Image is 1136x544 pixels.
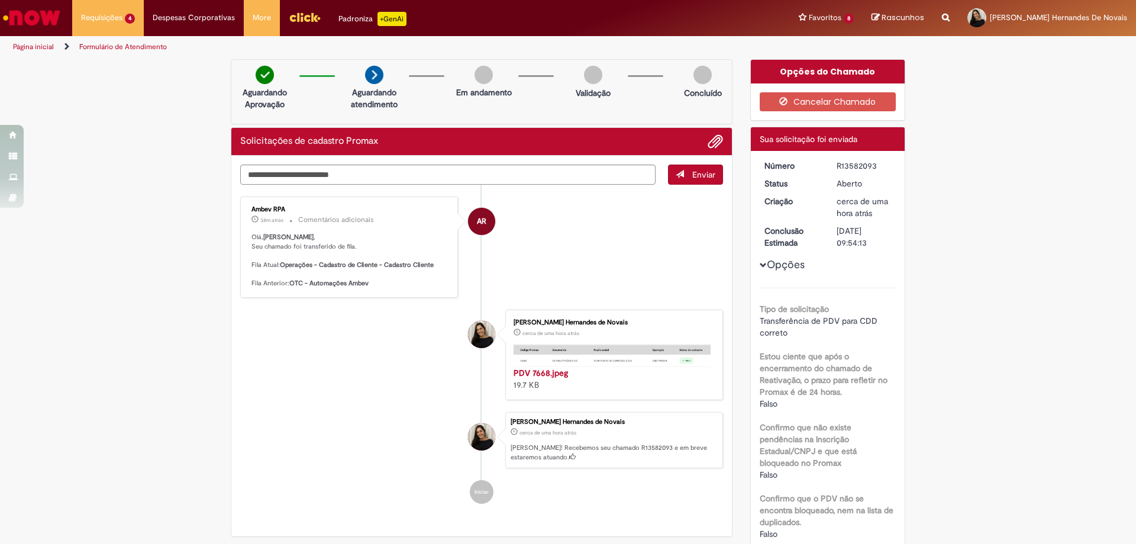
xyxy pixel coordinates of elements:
[756,225,828,249] dt: Conclusão Estimada
[251,233,448,288] p: Olá, , Seu chamado foi transferido de fila. Fila Atual: Fila Anterior:
[844,14,854,24] span: 8
[756,160,828,172] dt: Número
[260,217,283,224] time: 30/09/2025 15:25:10
[760,422,857,468] b: Confirmo que não existe pendências na Inscrição Estadual/CNPJ e que está bloqueado no Promax
[519,429,576,436] span: cerca de uma hora atrás
[522,330,579,337] time: 30/09/2025 14:53:07
[760,316,880,338] span: Transferência de PDV para CDD correto
[240,165,656,185] textarea: Digite sua mensagem aqui...
[511,419,717,426] div: [PERSON_NAME] Hernandes de Novais
[514,368,568,378] a: PDV 7668.jpeg
[708,134,723,149] button: Adicionar anexos
[240,412,723,469] li: Bianca Paina Hernandes de Novais
[760,529,777,539] span: Falso
[240,136,378,147] h2: Solicitações de cadastro Promax Histórico de tíquete
[236,86,293,110] p: Aguardando Aprovação
[751,60,905,83] div: Opções do Chamado
[760,469,777,480] span: Falso
[514,319,711,326] div: [PERSON_NAME] Hernandes de Novais
[240,185,723,516] ul: Histórico de tíquete
[837,178,892,189] div: Aberto
[760,134,857,144] span: Sua solicitação foi enviada
[256,66,274,84] img: check-circle-green.png
[756,178,828,189] dt: Status
[475,66,493,84] img: img-circle-grey.png
[882,12,924,23] span: Rascunhos
[253,12,271,24] span: More
[692,169,715,180] span: Enviar
[365,66,383,84] img: arrow-next.png
[468,423,495,450] div: Bianca Paina Hernandes de Novais
[576,87,611,99] p: Validação
[837,160,892,172] div: R13582093
[81,12,122,24] span: Requisições
[289,279,369,288] b: OTC - Automações Ambev
[13,42,54,51] a: Página inicial
[298,215,374,225] small: Comentários adicionais
[760,351,887,397] b: Estou ciente que após o encerramento do chamado de Reativação, o prazo para refletir no Promax é ...
[514,367,711,391] div: 19.7 KB
[837,196,888,218] span: cerca de uma hora atrás
[584,66,602,84] img: img-circle-grey.png
[289,8,321,26] img: click_logo_yellow_360x200.png
[346,86,403,110] p: Aguardando atendimento
[522,330,579,337] span: cerca de uma hora atrás
[684,87,722,99] p: Concluído
[760,92,896,111] button: Cancelar Chamado
[9,36,748,58] ul: Trilhas de página
[338,12,406,26] div: Padroniza
[468,208,495,235] div: Ambev RPA
[760,304,829,314] b: Tipo de solicitação
[456,86,512,98] p: Em andamento
[377,12,406,26] p: +GenAi
[1,6,62,30] img: ServiceNow
[263,233,314,242] b: [PERSON_NAME]
[79,42,167,51] a: Formulário de Atendimento
[837,196,888,218] time: 30/09/2025 14:54:03
[125,14,135,24] span: 4
[668,165,723,185] button: Enviar
[693,66,712,84] img: img-circle-grey.png
[837,195,892,219] div: 30/09/2025 14:54:03
[280,260,434,269] b: Operações - Cadastro de Cliente - Cadastro Cliente
[511,443,717,462] p: [PERSON_NAME]! Recebemos seu chamado R13582093 e em breve estaremos atuando.
[760,398,777,409] span: Falso
[477,207,486,236] span: AR
[760,493,893,527] b: Confirmo que o PDV não se encontra bloqueado, nem na lista de duplicados.
[872,12,924,24] a: Rascunhos
[468,321,495,348] div: Bianca Paina Hernandes de Novais
[251,206,448,213] div: Ambev RPA
[809,12,841,24] span: Favoritos
[260,217,283,224] span: 38m atrás
[519,429,576,436] time: 30/09/2025 14:54:03
[837,225,892,249] div: [DATE] 09:54:13
[756,195,828,207] dt: Criação
[990,12,1127,22] span: [PERSON_NAME] Hernandes De Novais
[153,12,235,24] span: Despesas Corporativas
